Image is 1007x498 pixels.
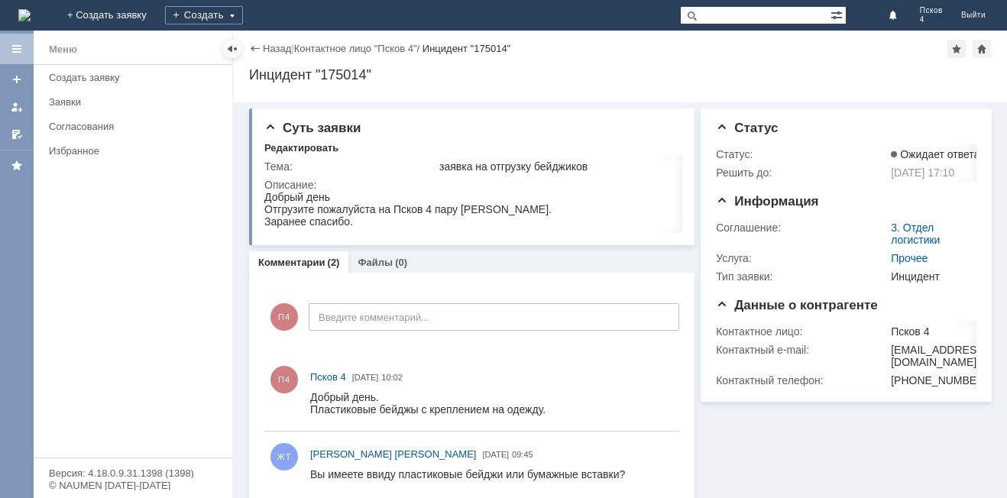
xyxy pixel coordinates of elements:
[49,121,223,132] div: Согласования
[223,40,241,58] div: Скрыть меню
[716,344,888,356] div: Контактный e-mail:
[352,373,379,382] span: [DATE]
[310,447,476,462] a: [PERSON_NAME] [PERSON_NAME]
[920,6,943,15] span: Псков
[891,270,970,283] div: Инцидент
[5,122,29,147] a: Мои согласования
[716,252,888,264] div: Услуга:
[49,468,217,478] div: Версия: 4.18.0.9.31.1398 (1398)
[512,450,533,459] span: 09:45
[43,66,229,89] a: Создать заявку
[716,167,888,179] div: Решить до:
[270,303,298,331] span: П4
[5,95,29,119] a: Мои заявки
[263,43,291,54] a: Назад
[264,160,436,173] div: Тема:
[716,325,888,338] div: Контактное лицо:
[18,9,31,21] img: logo
[5,67,29,92] a: Создать заявку
[49,145,206,157] div: Избранное
[258,257,325,268] a: Комментарии
[165,6,243,24] div: Создать
[249,67,992,82] div: Инцидент "175014"
[891,222,940,246] a: 3. Отдел логистики
[920,15,943,24] span: 4
[328,257,340,268] div: (2)
[18,9,31,21] a: Перейти на домашнюю страницу
[716,298,878,312] span: Данные о контрагенте
[716,121,778,135] span: Статус
[831,7,846,21] span: Расширенный поиск
[49,480,217,490] div: © NAUMEN [DATE]-[DATE]
[482,450,509,459] span: [DATE]
[291,42,293,53] div: |
[310,448,476,460] span: [PERSON_NAME] [PERSON_NAME]
[891,344,987,368] div: [EMAIL_ADDRESS][DOMAIN_NAME]
[716,194,818,209] span: Информация
[264,179,678,191] div: Описание:
[49,72,223,83] div: Создать заявку
[891,167,954,179] span: [DATE] 17:10
[947,40,966,58] div: Добавить в избранное
[49,40,77,59] div: Меню
[716,374,888,386] div: Контактный телефон:
[973,40,991,58] div: Сделать домашней страницей
[43,115,229,138] a: Согласования
[381,373,403,382] span: 10:02
[310,371,346,383] span: Псков 4
[310,370,346,385] a: Псков 4
[358,257,393,268] a: Файлы
[43,90,229,114] a: Заявки
[294,43,417,54] a: Контактное лицо "Псков 4"
[294,43,423,54] div: /
[891,325,987,338] div: Псков 4
[716,222,888,234] div: Соглашение:
[264,142,338,154] div: Редактировать
[716,148,888,160] div: Статус:
[423,43,510,54] div: Инцидент "175014"
[716,270,888,283] div: Тип заявки:
[49,96,223,108] div: Заявки
[395,257,407,268] div: (0)
[439,160,675,173] div: заявка на отгрузку бейджиков
[891,252,928,264] a: Прочее
[264,121,361,135] span: Суть заявки
[891,374,987,386] div: [PHONE_NUMBER]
